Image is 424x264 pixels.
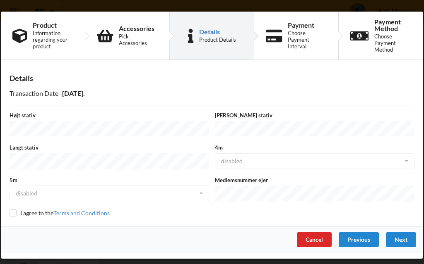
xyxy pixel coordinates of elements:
div: Choose Payment Interval [288,30,327,50]
label: [PERSON_NAME] stativ [215,112,414,119]
div: Details [10,74,414,83]
label: Højt stativ [10,112,209,119]
div: Choose Payment Method [374,33,412,53]
div: Product Details [199,36,236,43]
div: Details [199,29,236,35]
div: Product [33,22,73,29]
label: 5m [10,176,209,184]
label: 4m [215,144,414,151]
div: Payment Method [374,19,412,32]
div: Information regarding your product [33,30,73,50]
div: Previous [339,232,379,247]
div: Cancel [297,232,332,247]
b: [DATE] [62,89,83,97]
div: Accessories [119,25,158,32]
a: Terms and Conditions [53,209,110,216]
div: Next [386,232,416,247]
label: Langt stativ [10,144,209,151]
div: Payment [288,22,327,29]
p: Transaction Date - . [10,89,414,98]
label: I agree to the [10,209,110,216]
div: Pick Accessories [119,33,158,46]
label: Medlemsnummer ejer [215,176,414,184]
